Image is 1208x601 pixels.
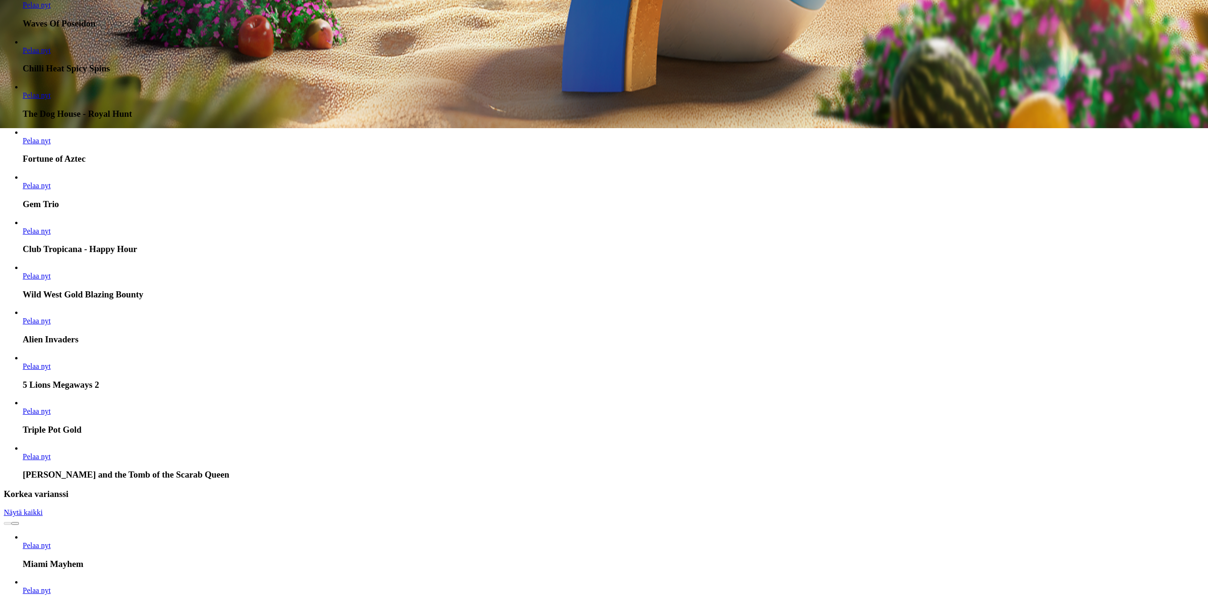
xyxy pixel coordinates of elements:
a: Alien Invaders [23,317,51,325]
article: 5 Lions Megaways 2 [23,354,1204,390]
h3: Alien Invaders [23,334,1204,345]
article: Fortune of Aztec [23,128,1204,165]
h3: Waves Of Poseidon [23,18,1204,29]
a: Dig it [23,586,51,594]
h3: 5 Lions Megaways 2 [23,380,1204,390]
h3: Triple Pot Gold [23,425,1204,435]
span: Pelaa nyt [23,91,51,99]
a: John Hunter and the Tomb of the Scarab Queen [23,453,51,461]
article: Triple Pot Gold [23,399,1204,435]
h3: Fortune of Aztec [23,154,1204,164]
span: Pelaa nyt [23,46,51,54]
span: Pelaa nyt [23,453,51,461]
h3: Gem Trio [23,199,1204,209]
a: Wild West Gold Blazing Bounty [23,272,51,280]
span: Pelaa nyt [23,272,51,280]
span: Pelaa nyt [23,137,51,145]
a: Fortune of Aztec [23,137,51,145]
span: Pelaa nyt [23,182,51,190]
h3: Club Tropicana - Happy Hour [23,244,1204,254]
article: Chilli Heat Spicy Spins [23,38,1204,74]
h3: [PERSON_NAME] and the Tomb of the Scarab Queen [23,470,1204,480]
a: Miami Mayhem [23,541,51,549]
article: Miami Mayhem [23,533,1204,569]
button: prev slide [4,522,11,525]
a: Triple Pot Gold [23,407,51,415]
article: Wild West Gold Blazing Bounty [23,263,1204,300]
article: John Hunter and the Tomb of the Scarab Queen [23,444,1204,480]
h3: Korkea varianssi [4,489,1204,499]
a: Näytä kaikki [4,508,43,516]
span: Pelaa nyt [23,317,51,325]
h3: The Dog House - Royal Hunt [23,109,1204,119]
article: Gem Trio [23,173,1204,209]
a: Chilli Heat Spicy Spins [23,46,51,54]
article: Alien Invaders [23,308,1204,345]
article: Club Tropicana - Happy Hour [23,218,1204,255]
span: Pelaa nyt [23,1,51,9]
span: Pelaa nyt [23,586,51,594]
h3: Chilli Heat Spicy Spins [23,63,1204,74]
a: Gem Trio [23,182,51,190]
span: Pelaa nyt [23,227,51,235]
h3: Wild West Gold Blazing Bounty [23,289,1204,300]
h3: Miami Mayhem [23,559,1204,569]
a: Waves Of Poseidon [23,1,51,9]
button: next slide [11,522,19,525]
a: The Dog House - Royal Hunt [23,91,51,99]
span: Pelaa nyt [23,407,51,415]
span: Pelaa nyt [23,362,51,370]
span: Pelaa nyt [23,541,51,549]
article: The Dog House - Royal Hunt [23,83,1204,119]
a: Club Tropicana - Happy Hour [23,227,51,235]
a: 5 Lions Megaways 2 [23,362,51,370]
